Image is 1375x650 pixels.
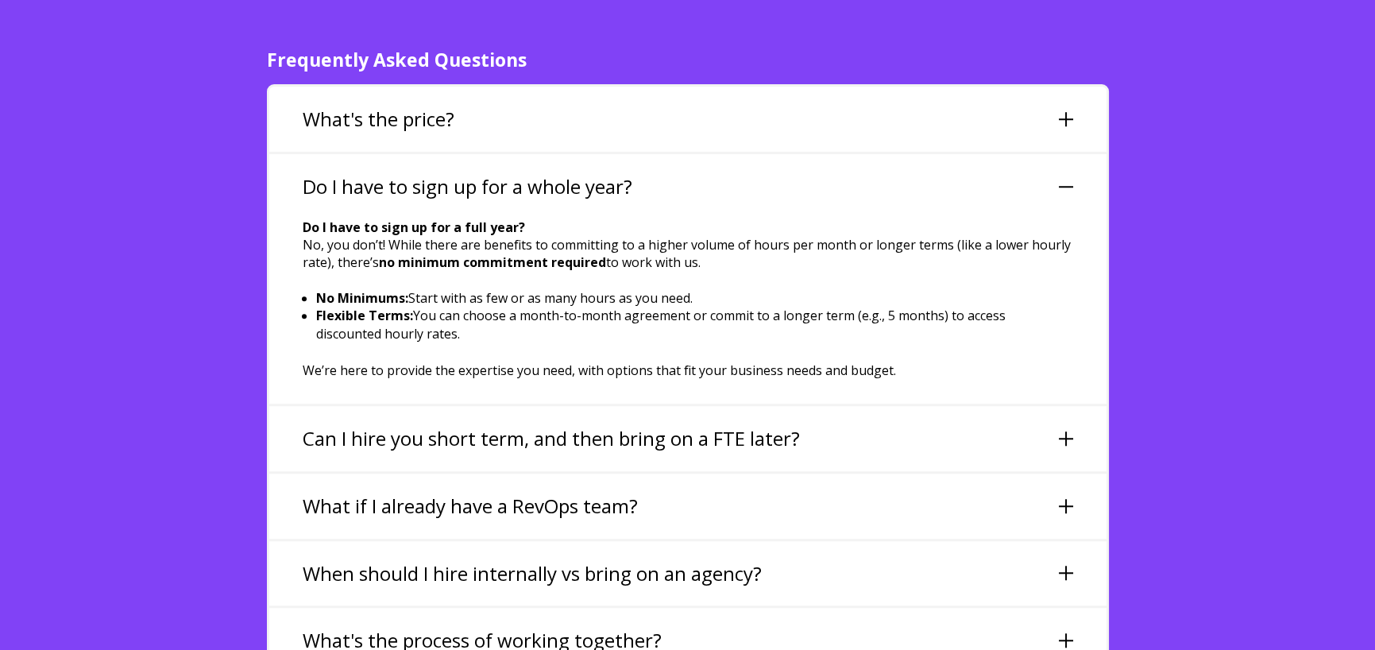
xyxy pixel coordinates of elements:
span: Frequently Asked Questions [267,47,527,72]
h3: When should I hire internally vs bring on an agency? [303,560,762,587]
strong: Flexible Terms: [316,307,413,324]
h3: What if I already have a RevOps team? [303,493,638,520]
h3: Do I have to sign up for a whole year? [303,173,632,200]
li: Start with as few or as many hours as you need. [316,289,1072,307]
strong: Do I have to sign up for a full year? [303,219,525,236]
li: You can choose a month-to-month agreement or commit to a longer term (e.g., 5 months) to access d... [316,307,1072,342]
h3: Can I hire you short term, and then bring on a FTE later? [303,425,800,452]
h3: What's the price? [303,106,454,133]
p: We’re here to provide the expertise you need, with options that fit your business needs and budget. [303,362,1073,379]
p: No, you don’t! While there are benefits to committing to a higher volume of hours per month or lo... [303,219,1073,271]
strong: No Minimums: [316,289,408,307]
strong: no minimum commitment required [379,253,606,271]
